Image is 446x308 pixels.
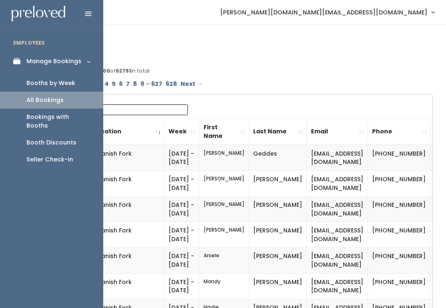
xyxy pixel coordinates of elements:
td: [PERSON_NAME] [199,222,249,248]
img: preloved logo [12,6,65,22]
td: [EMAIL_ADDRESS][DOMAIN_NAME] [307,248,368,273]
td: [PHONE_NUMBER] [368,222,430,248]
td: [PERSON_NAME] [199,171,249,197]
a: Next → [179,78,204,90]
td: [PHONE_NUMBER] [368,171,430,197]
td: [PERSON_NAME] [199,145,249,171]
a: Page 6 [117,78,124,90]
td: [PERSON_NAME] [249,273,307,299]
a: Page 7 [124,78,131,90]
td: [DATE] - [DATE] [164,197,199,222]
td: [EMAIL_ADDRESS][DOMAIN_NAME] [307,171,368,197]
td: Spanish Fork [90,248,164,273]
td: [DATE] - [DATE] [164,248,199,273]
td: [PHONE_NUMBER] [368,197,430,222]
td: [PHONE_NUMBER] [368,273,430,299]
td: [PERSON_NAME] [249,248,307,273]
td: [PHONE_NUMBER] [368,145,430,171]
td: Spanish Fork [90,197,164,222]
div: Pagination [46,78,429,90]
td: Aniele [199,248,249,273]
td: [EMAIL_ADDRESS][DOMAIN_NAME] [307,273,368,299]
th: Phone: activate to sort column ascending [368,118,430,145]
a: [PERSON_NAME][DOMAIN_NAME][EMAIL_ADDRESS][DOMAIN_NAME] [212,3,443,21]
div: Seller Check-in [26,155,73,164]
a: Page 627 [149,78,164,90]
a: Page 4 [103,78,110,90]
a: Page 5 [110,78,117,90]
td: Spanish Fork [90,222,164,248]
td: Mandy [199,273,249,299]
div: Displaying Booking of in total [46,67,429,75]
span: [PERSON_NAME][DOMAIN_NAME][EMAIL_ADDRESS][DOMAIN_NAME] [220,8,427,17]
label: Search: [52,104,188,115]
div: Manage Bookings [26,57,81,66]
th: Location: activate to sort column ascending [90,118,164,145]
th: Last Name: activate to sort column ascending [249,118,307,145]
th: First Name: activate to sort column ascending [199,118,249,145]
a: Page 628 [164,78,179,90]
b: 62761 [116,67,131,74]
td: Spanish Fork [90,145,164,171]
td: [DATE] - [DATE] [164,171,199,197]
input: Search: [83,104,188,115]
a: Page 9 [139,78,146,90]
div: Bookings with Booths [26,113,90,130]
a: Page 8 [131,78,139,90]
td: [DATE] - [DATE] [164,273,199,299]
td: [PERSON_NAME] [249,171,307,197]
td: [EMAIL_ADDRESS][DOMAIN_NAME] [307,145,368,171]
td: [EMAIL_ADDRESS][DOMAIN_NAME] [307,197,368,222]
div: Booths by Week [26,79,75,88]
td: [PHONE_NUMBER] [368,248,430,273]
span: … [146,78,149,90]
h4: All Bookings [42,38,433,47]
td: [DATE] - [DATE] [164,145,199,171]
td: [PERSON_NAME] [249,222,307,248]
td: [DATE] - [DATE] [164,222,199,248]
td: [EMAIL_ADDRESS][DOMAIN_NAME] [307,222,368,248]
div: All Bookings [26,96,64,104]
td: [PERSON_NAME] [249,197,307,222]
td: Geddes [249,145,307,171]
td: Spanish Fork [90,273,164,299]
td: Spanish Fork [90,171,164,197]
th: Week: activate to sort column ascending [164,118,199,145]
td: [PERSON_NAME] [199,197,249,222]
div: Booth Discounts [26,138,76,147]
th: Email: activate to sort column ascending [307,118,368,145]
